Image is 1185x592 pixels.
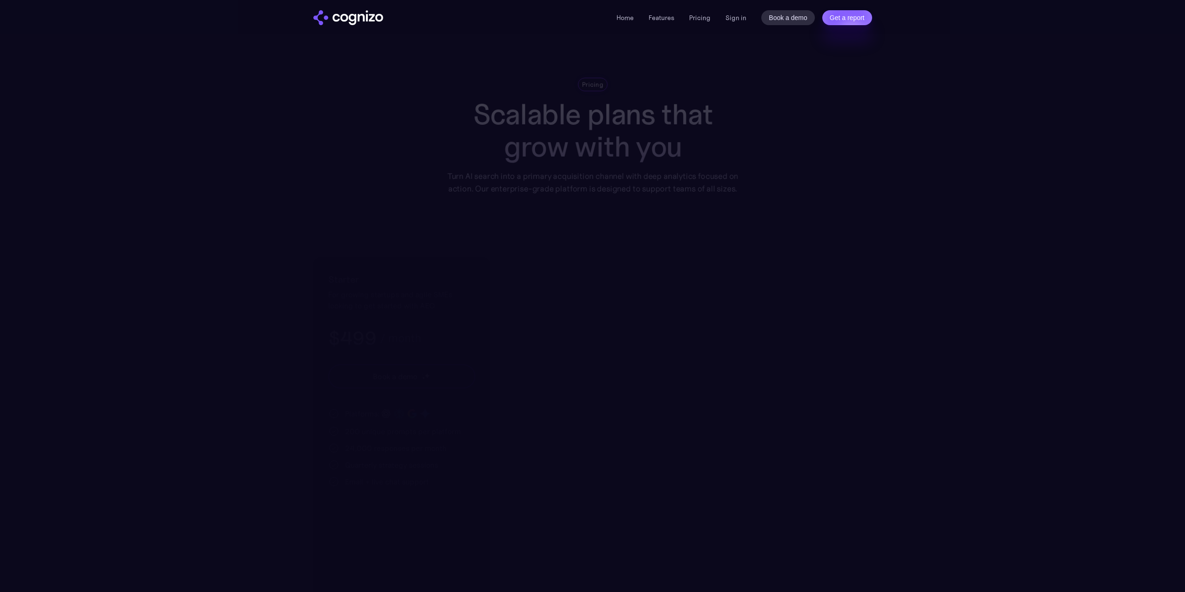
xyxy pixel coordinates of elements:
[328,289,475,311] div: For growing startups and agile SMEs looking to get started with AEO
[440,170,745,195] div: Turn AI search into a primary acquisition channel with deep analytics focused on action. Our ente...
[313,10,383,25] a: home
[313,10,383,25] img: cognizo logo
[725,12,746,23] a: Sign in
[761,10,815,25] a: Book a demo
[822,10,872,25] a: Get a report
[345,426,461,437] div: 200 unique prompts per platform
[440,98,745,163] h1: Scalable plans that grow with you
[616,14,634,22] a: Home
[379,333,420,344] div: / month
[372,371,417,382] div: Book a demo
[424,373,430,379] img: star
[582,80,603,89] div: Pricing
[421,376,425,380] img: star
[649,14,674,22] a: Features
[689,14,711,22] a: Pricing
[345,476,429,487] div: Email + live chat support
[345,459,438,470] div: Quarterly strategy sessions
[328,364,475,388] a: Book a demostarstarstar
[421,373,423,374] img: star
[328,326,376,350] h3: $499
[345,442,447,454] div: 24,000 responses per month
[328,272,475,287] h2: Starter
[345,408,379,419] div: Platforms:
